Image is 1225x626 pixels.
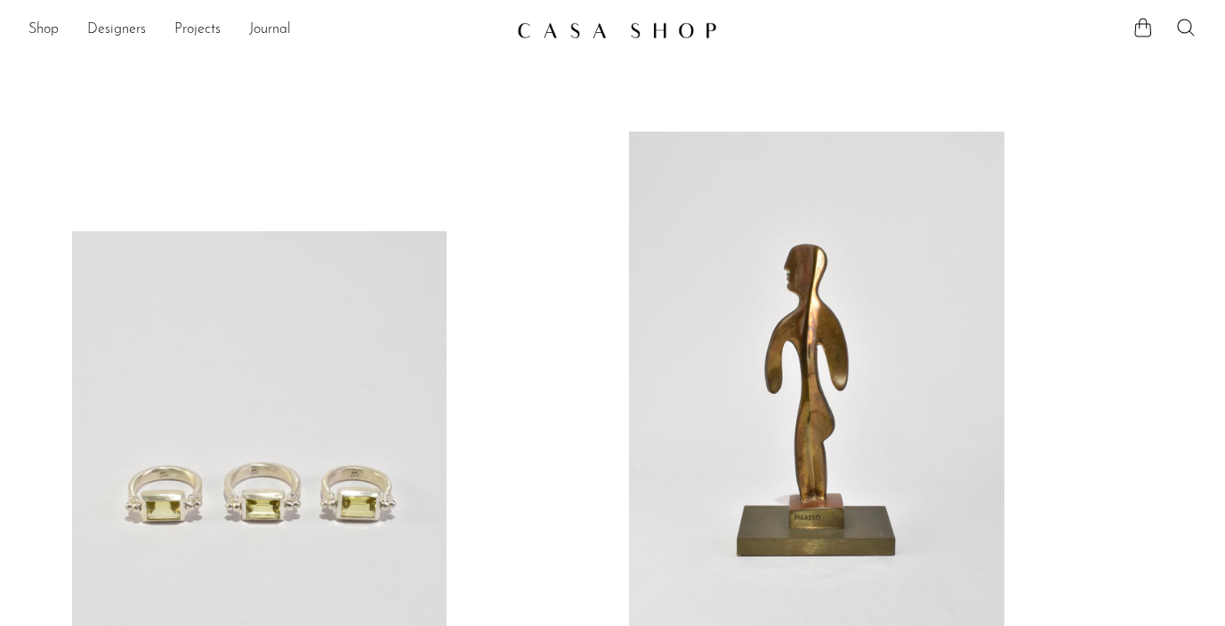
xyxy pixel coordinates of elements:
a: Shop [28,19,59,42]
a: Designers [87,19,146,42]
nav: Desktop navigation [28,15,503,45]
ul: NEW HEADER MENU [28,15,503,45]
a: Projects [174,19,221,42]
a: Journal [249,19,291,42]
